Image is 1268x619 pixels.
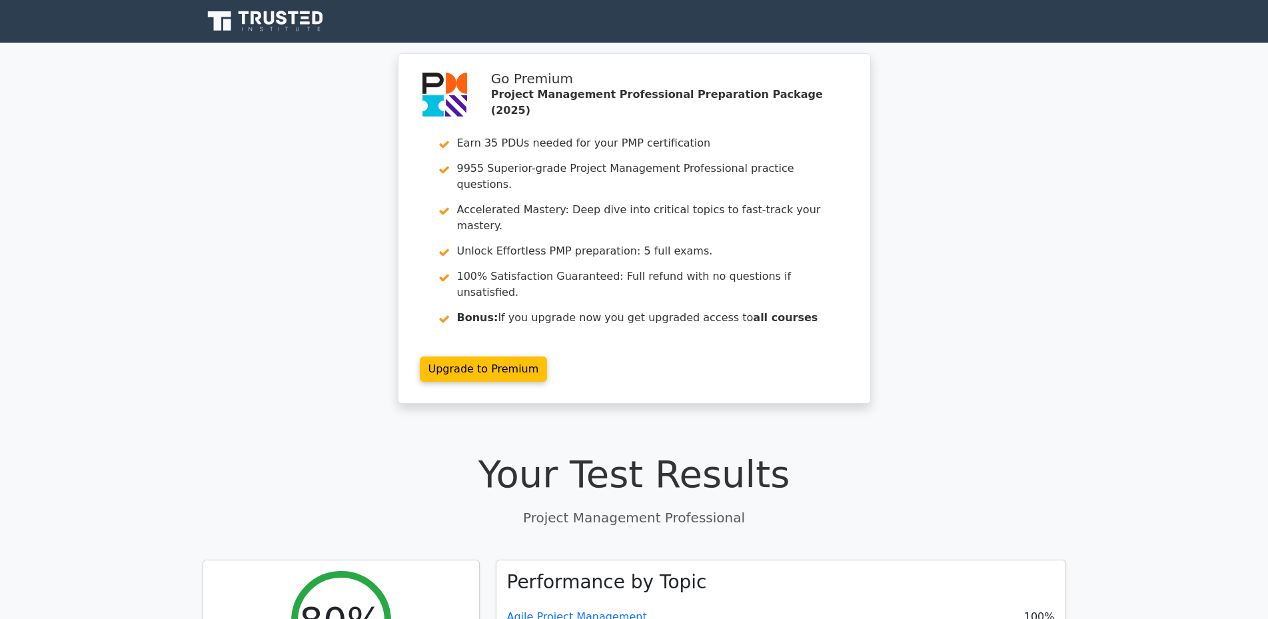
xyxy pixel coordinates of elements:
[507,571,707,594] h3: Performance by Topic
[420,356,548,382] a: Upgrade to Premium
[203,508,1066,528] p: Project Management Professional
[203,452,1066,496] h1: Your Test Results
